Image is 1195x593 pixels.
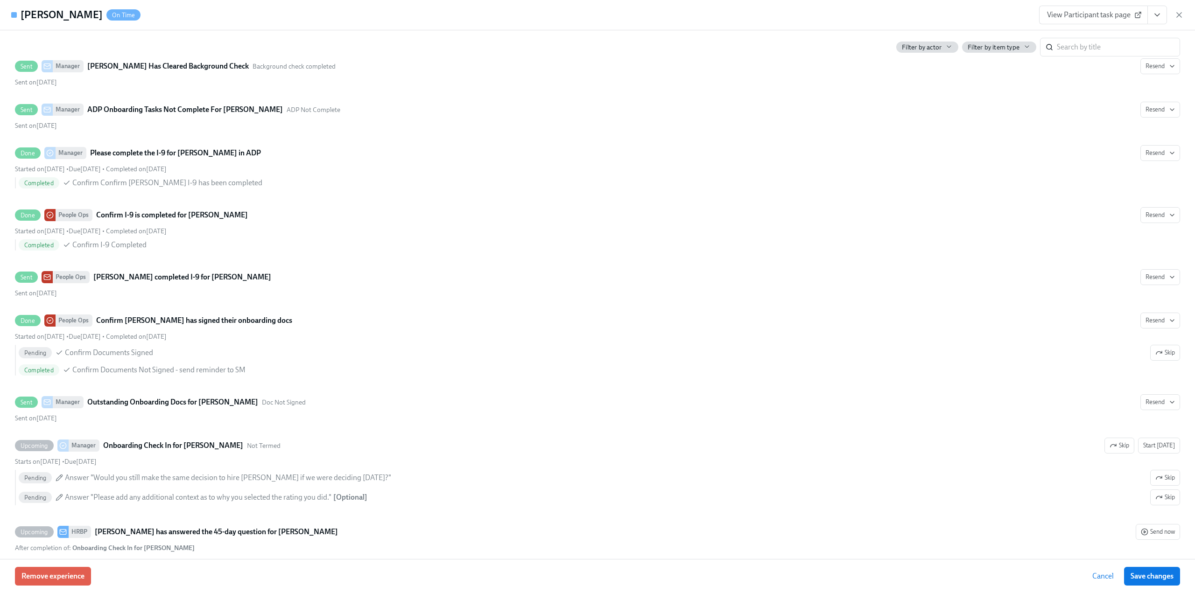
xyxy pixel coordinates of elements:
[1146,62,1175,71] span: Resend
[56,209,92,221] div: People Ops
[1086,567,1120,586] button: Cancel
[1057,38,1180,56] input: Search by title
[1146,272,1175,282] span: Resend
[69,526,91,538] div: HRBP
[15,63,38,70] span: Sent
[64,458,97,466] span: Sunday, October 26th 2025, 9:00 am
[19,349,52,356] span: Pending
[19,180,59,187] span: Completed
[262,398,306,407] span: This message uses the "Doc Not Signed" audience
[53,396,84,408] div: Manager
[15,227,167,236] div: • •
[15,106,38,113] span: Sent
[15,227,65,235] span: Friday, September 5th 2025, 9:01 am
[15,317,41,324] span: Done
[15,442,54,449] span: Upcoming
[15,122,57,130] span: Tuesday, September 2nd 2025, 9:23 am
[333,492,367,502] div: [ Optional ]
[1146,398,1175,407] span: Resend
[1147,6,1167,24] button: View task page
[87,61,249,72] strong: [PERSON_NAME] Has Cleared Background Check
[65,348,153,358] span: Confirm Documents Signed
[1140,102,1180,118] button: SentManagerADP Onboarding Tasks Not Complete For [PERSON_NAME]ADP Not CompleteSent on[DATE]
[53,271,90,283] div: People Ops
[21,572,84,581] span: Remove experience
[15,529,54,536] span: Upcoming
[1155,473,1175,482] span: Skip
[1140,269,1180,285] button: SentPeople Ops[PERSON_NAME] completed I-9 for [PERSON_NAME]Sent on[DATE]
[106,12,141,19] span: On Time
[15,567,91,586] button: Remove experience
[69,165,101,173] span: Sunday, September 7th 2025, 9:00 am
[1124,567,1180,586] button: Save changes
[15,165,65,173] span: Thursday, September 4th 2025, 9:01 am
[103,440,243,451] strong: Onboarding Check In for [PERSON_NAME]
[21,8,103,22] h4: [PERSON_NAME]
[1146,105,1175,114] span: Resend
[93,272,271,283] strong: [PERSON_NAME] completed I-9 for [PERSON_NAME]
[247,441,281,450] span: This task uses the "Not Termed" audience
[15,457,97,466] div: •
[1150,345,1180,361] button: DonePeople OpsConfirm [PERSON_NAME] has signed their onboarding docsResendStarted on[DATE] •Due[D...
[69,333,101,341] span: Saturday, September 20th 2025, 9:00 am
[15,544,195,552] div: After completion of :
[15,165,167,174] div: • •
[1140,313,1180,328] button: DonePeople OpsConfirm [PERSON_NAME] has signed their onboarding docsStarted on[DATE] •Due[DATE] •...
[1141,527,1175,537] span: Send now
[106,227,167,235] span: Friday, September 5th 2025, 11:51 am
[106,165,167,173] span: Saturday, September 6th 2025, 10:39 am
[15,333,65,341] span: Monday, September 15th 2025, 9:01 am
[1155,493,1175,502] span: Skip
[19,474,52,481] span: Pending
[962,42,1036,53] button: Filter by item type
[15,78,57,86] span: Friday, August 29th 2025, 2:15 pm
[65,492,331,502] span: Answer "Please add any additional context as to why you selected the rating you did."
[72,178,262,188] span: Confirm Confirm [PERSON_NAME] I-9 has been completed
[19,242,59,249] span: Completed
[90,147,261,159] strong: Please complete the I-9 for [PERSON_NAME] in ADP
[1143,441,1175,450] span: Start [DATE]
[1146,316,1175,325] span: Resend
[1136,524,1180,540] button: UpcomingHRBP[PERSON_NAME] has answered the 45-day question for [PERSON_NAME]After completion of: ...
[1140,394,1180,410] button: SentManagerOutstanding Onboarding Docs for [PERSON_NAME]Doc Not SignedSent on[DATE]
[1155,348,1175,357] span: Skip
[72,544,195,552] strong: Onboarding Check In for [PERSON_NAME]
[1039,6,1148,24] a: View Participant task page
[72,240,147,250] span: Confirm I-9 Completed
[15,150,41,157] span: Done
[87,397,258,408] strong: Outstanding Onboarding Docs for [PERSON_NAME]
[65,473,391,483] span: Answer "Would you still make the same decision to hire [PERSON_NAME] if we were deciding [DATE]?"
[1104,438,1134,453] button: UpcomingManagerOnboarding Check In for [PERSON_NAME]Not TermedStart [DATE]Starts on[DATE] •Due[DA...
[1092,572,1114,581] span: Cancel
[96,315,292,326] strong: Confirm [PERSON_NAME] has signed their onboarding docs
[69,440,99,452] div: Manager
[1140,207,1180,223] button: DonePeople OpsConfirm I-9 is completed for [PERSON_NAME]Started on[DATE] •Due[DATE] • Completed o...
[1047,10,1140,20] span: View Participant task page
[968,43,1019,52] span: Filter by item type
[15,414,57,422] span: Monday, September 15th 2025, 9:48 am
[902,43,942,52] span: Filter by actor
[72,365,246,375] span: Confirm Documents Not Signed - send reminder to SM
[1131,572,1174,581] span: Save changes
[1150,489,1180,505] button: UpcomingManagerOnboarding Check In for [PERSON_NAME]Not TermedSkipStart [DATE]Starts on[DATE] •Du...
[1150,470,1180,486] button: UpcomingManagerOnboarding Check In for [PERSON_NAME]Not TermedSkipStart [DATE]Starts on[DATE] •Du...
[253,62,336,71] span: This message uses the "Background check completed" audience
[1138,438,1180,453] button: UpcomingManagerOnboarding Check In for [PERSON_NAME]Not TermedSkipStarts on[DATE] •Due[DATE] Pend...
[1146,148,1175,158] span: Resend
[1140,58,1180,74] button: SentManager[PERSON_NAME] Has Cleared Background CheckBackground check completedSent on[DATE]
[56,147,86,159] div: Manager
[15,332,167,341] div: • •
[1146,210,1175,220] span: Resend
[15,289,57,297] span: Saturday, September 6th 2025, 10:39 am
[56,314,92,327] div: People Ops
[53,60,84,72] div: Manager
[15,274,38,281] span: Sent
[896,42,958,53] button: Filter by actor
[15,458,61,466] span: Sunday, October 19th 2025, 9:00 am
[69,227,101,235] span: Sunday, September 7th 2025, 9:00 am
[287,105,340,114] span: This message uses the "ADP Not Complete" audience
[15,399,38,406] span: Sent
[87,104,283,115] strong: ADP Onboarding Tasks Not Complete For [PERSON_NAME]
[53,104,84,116] div: Manager
[1110,441,1129,450] span: Skip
